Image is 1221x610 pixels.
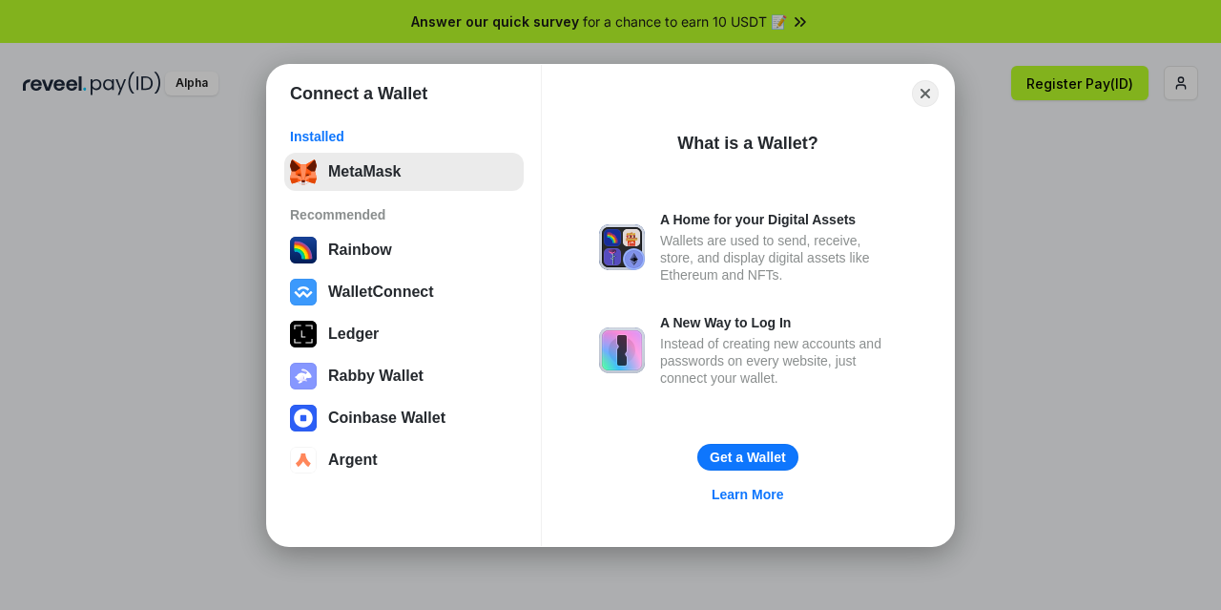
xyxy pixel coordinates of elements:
[912,80,939,107] button: Close
[599,327,645,373] img: svg+xml,%3Csvg%20xmlns%3D%22http%3A%2F%2Fwww.w3.org%2F2000%2Fsvg%22%20fill%3D%22none%22%20viewBox...
[710,449,786,466] div: Get a Wallet
[328,368,424,385] div: Rabby Wallet
[290,82,427,105] h1: Connect a Wallet
[284,441,524,479] button: Argent
[660,232,897,284] div: Wallets are used to send, receive, store, and display digital assets like Ethereum and NFTs.
[328,284,434,301] div: WalletConnect
[700,482,795,507] a: Learn More
[290,206,518,223] div: Recommended
[660,335,897,387] div: Instead of creating new accounts and passwords on every website, just connect your wallet.
[290,158,317,185] img: svg+xml;base64,PHN2ZyB3aWR0aD0iMzUiIGhlaWdodD0iMzQiIHZpZXdCb3g9IjAgMCAzNSAzNCIgZmlsbD0ibm9uZSIgeG...
[290,128,518,145] div: Installed
[660,211,897,228] div: A Home for your Digital Assets
[290,321,317,347] img: svg+xml,%3Csvg%20xmlns%3D%22http%3A%2F%2Fwww.w3.org%2F2000%2Fsvg%22%20width%3D%2228%22%20height%3...
[284,273,524,311] button: WalletConnect
[660,314,897,331] div: A New Way to Log In
[677,132,817,155] div: What is a Wallet?
[290,447,317,473] img: svg+xml,%3Csvg%20width%3D%2228%22%20height%3D%2228%22%20viewBox%3D%220%200%2028%2028%22%20fill%3D...
[284,231,524,269] button: Rainbow
[328,410,445,427] div: Coinbase Wallet
[697,444,798,471] button: Get a Wallet
[284,399,524,437] button: Coinbase Wallet
[328,452,378,469] div: Argent
[284,357,524,395] button: Rabby Wallet
[290,237,317,263] img: svg+xml,%3Csvg%20width%3D%22120%22%20height%3D%22120%22%20viewBox%3D%220%200%20120%20120%22%20fil...
[328,326,379,343] div: Ledger
[284,153,524,191] button: MetaMask
[712,486,783,503] div: Learn More
[284,315,524,353] button: Ledger
[290,405,317,431] img: svg+xml,%3Csvg%20width%3D%2228%22%20height%3D%2228%22%20viewBox%3D%220%200%2028%2028%22%20fill%3D...
[328,242,392,259] div: Rainbow
[599,224,645,270] img: svg+xml,%3Csvg%20xmlns%3D%22http%3A%2F%2Fwww.w3.org%2F2000%2Fsvg%22%20fill%3D%22none%22%20viewBox...
[290,279,317,305] img: svg+xml,%3Csvg%20width%3D%2228%22%20height%3D%2228%22%20viewBox%3D%220%200%2028%2028%22%20fill%3D...
[290,363,317,389] img: svg+xml,%3Csvg%20xmlns%3D%22http%3A%2F%2Fwww.w3.org%2F2000%2Fsvg%22%20fill%3D%22none%22%20viewBox...
[328,163,401,180] div: MetaMask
